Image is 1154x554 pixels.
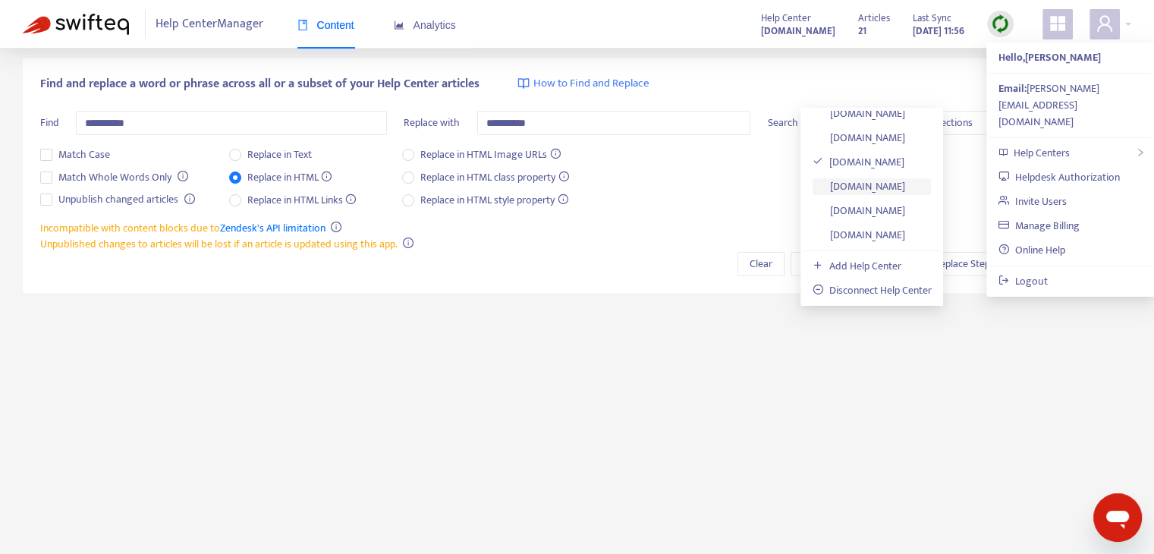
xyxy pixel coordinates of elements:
span: Replace with [404,114,460,131]
strong: 21 [858,23,866,39]
span: Replace in Text [241,146,318,163]
a: [DOMAIN_NAME] [813,202,905,219]
span: appstore [1049,14,1067,33]
span: Unpublished changes to articles will be lost if an article is updated using this app. [40,235,398,253]
span: Help Center [761,10,811,27]
a: Online Help [998,241,1065,259]
span: Clear [750,256,772,272]
span: Match Case [52,146,116,163]
button: Replace Step By Step [922,252,1037,276]
span: info-circle [184,194,195,204]
a: Manage Billing [998,217,1080,235]
strong: [DOMAIN_NAME] [761,23,835,39]
span: Help Center Manager [156,10,263,39]
span: right [1136,148,1145,157]
span: Articles [858,10,890,27]
strong: [DATE] 11:56 [913,23,964,39]
a: Disconnect Help Center [813,282,932,299]
span: Search in [768,114,808,131]
button: Clear [737,252,785,276]
span: Incompatible with content blocks due to [40,219,325,237]
span: area-chart [394,20,404,30]
a: [DOMAIN_NAME] [813,153,904,171]
span: Replace in HTML style property [414,192,574,209]
a: Add Help Center [813,257,901,275]
span: Find [40,114,59,131]
strong: Email: [998,80,1027,97]
a: Zendesk's API limitation [220,219,325,237]
a: Helpdesk Authorization [998,168,1120,186]
span: info-circle [403,238,413,248]
span: Find and replace a word or phrase across all or a subset of your Help Center articles [40,75,480,93]
a: [DOMAIN_NAME] [813,226,905,244]
span: All Articles, Categories, Sections [834,112,1105,134]
a: Invite Users [998,193,1067,210]
a: Logout [998,272,1048,290]
a: [DOMAIN_NAME] [813,129,905,146]
span: Help Centers [1013,144,1069,162]
strong: Hello, [PERSON_NAME] [998,49,1101,66]
span: Content [297,19,354,31]
span: Analytics [394,19,456,31]
div: [PERSON_NAME][EMAIL_ADDRESS][DOMAIN_NAME] [998,80,1142,131]
span: Match Whole Words Only [52,169,178,186]
span: Replace Step By Step [934,256,1025,272]
a: [DOMAIN_NAME] [761,22,835,39]
span: Replace in HTML Image URLs [414,146,567,163]
span: info-circle [178,171,188,181]
span: info-circle [331,222,341,232]
span: How to Find and Replace [533,75,649,93]
a: [DOMAIN_NAME] [813,105,905,122]
span: Last Sync [913,10,951,27]
a: [DOMAIN_NAME] [813,178,905,195]
span: book [297,20,308,30]
span: Unpublish changed articles [52,191,184,208]
img: sync.dc5367851b00ba804db3.png [991,14,1010,33]
span: Replace in HTML Links [241,192,363,209]
button: Find without Replacing [791,252,917,276]
a: How to Find and Replace [517,75,649,93]
span: Replace in HTML [241,169,338,186]
img: image-link [517,77,530,90]
img: Swifteq [23,14,129,35]
span: Replace in HTML class property [414,169,575,186]
iframe: Knop om het berichtenvenster te openen [1093,493,1142,542]
span: user [1096,14,1114,33]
